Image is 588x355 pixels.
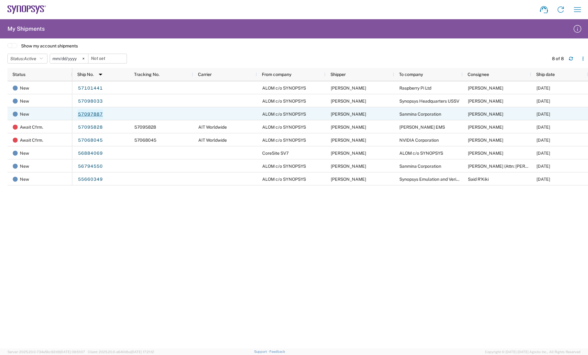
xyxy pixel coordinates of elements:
span: Nirali Trivedi [331,138,366,143]
button: Status:Active [7,54,47,64]
span: [DATE] 17:21:12 [131,350,154,354]
span: 06/23/2025 [536,177,550,182]
span: New [20,82,29,95]
span: Mansi Somaya (Attn: Jessie Vo) [468,164,552,169]
a: 57097887 [78,109,103,119]
span: 10/13/2025 [536,86,550,91]
span: Greg Joplin [468,125,503,130]
span: Nirali Trivedi [331,86,366,91]
span: ALOM c/o SYNOPSYS [262,164,306,169]
span: Mai Lam [468,112,503,117]
input: Not set [50,54,88,63]
span: Shipper [330,72,346,77]
span: Synopsys Emulation and Verification [399,177,471,182]
span: Copyright © [DATE]-[DATE] Agistix Inc., All Rights Reserved [485,349,581,355]
label: Show my account shipments [21,43,78,49]
h2: My Shipments [7,25,45,33]
span: NVIDIA Corporation [399,138,439,143]
a: 56794550 [78,161,103,171]
span: ALOM c/o SYNOPSYS [262,138,306,143]
span: ALOM c/o SYNOPSYS [399,151,443,156]
div: 8 of 8 [552,56,564,61]
span: ALOM c/o SYNOPSYS [262,125,306,130]
span: AIT Worldwide [198,125,227,130]
span: Said R'Kiki [468,177,489,182]
span: ALOM c/o SYNOPSYS [262,112,306,117]
span: CoreSite SV7 [262,151,289,156]
span: Sanmina Corporation [399,112,441,117]
span: Carlos Garcia [331,151,366,156]
span: Nirali Trivedi [331,164,366,169]
span: New [20,147,29,160]
a: 57095828 [78,122,103,132]
a: 57101441 [78,83,103,93]
span: Nirali Trivedi [331,125,366,130]
span: Nirali Trivedi [468,151,503,156]
span: Ship No. [77,72,94,77]
span: 10/07/2025 [536,151,550,156]
a: 57098033 [78,96,103,106]
span: ALOM c/o SYNOPSYS [262,177,306,182]
span: Ship date [536,72,555,77]
a: Support [254,350,270,353]
span: Carrier [198,72,212,77]
span: Server: 2025.20.0-734e5bc92d9 [7,350,85,354]
span: David Wright [468,86,503,91]
a: 56884069 [78,148,103,158]
span: Nirali Trivedi [331,99,366,104]
span: To company [399,72,423,77]
span: New [20,160,29,173]
span: Await Cfrm. [20,134,43,147]
span: Nirali Trivedi [331,112,366,117]
span: Await Cfrm. [20,121,43,134]
span: Synopsys Headquarters USSV [399,99,459,104]
span: 10/14/2025 [536,112,550,117]
a: Feedback [269,350,285,353]
span: ALOM c/o SYNOPSYS [262,86,306,91]
span: ALOM c/o SYNOPSYS [262,99,306,104]
span: Client: 2025.20.0-e640dba [88,350,154,354]
span: AIT Worldwide [198,138,227,143]
span: Nirali Trivedi [331,177,366,182]
span: Consignee [468,72,489,77]
span: Holly Phan [468,138,503,143]
a: 57068045 [78,135,103,145]
span: Tracking No. [134,72,159,77]
span: Javad EMS [399,125,445,130]
span: New [20,95,29,108]
a: 55660349 [78,174,103,184]
span: Sanmina Corporation [399,164,441,169]
span: New [20,173,29,186]
span: From company [262,72,291,77]
span: Minh Pham [468,99,503,104]
span: New [20,108,29,121]
span: Active [24,56,36,61]
span: 10/15/2025 [536,99,550,104]
span: 10/10/2025 [536,138,550,143]
span: Raspberry Pi Ltd [399,86,431,91]
span: Status [12,72,25,77]
input: Not set [88,54,127,63]
span: 57068045 [134,138,156,143]
img: arrow-dropdown.svg [96,69,105,79]
span: 10/06/2025 [536,164,550,169]
span: 10/10/2025 [536,125,550,130]
span: 57095828 [134,125,156,130]
span: [DATE] 09:51:07 [60,350,85,354]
